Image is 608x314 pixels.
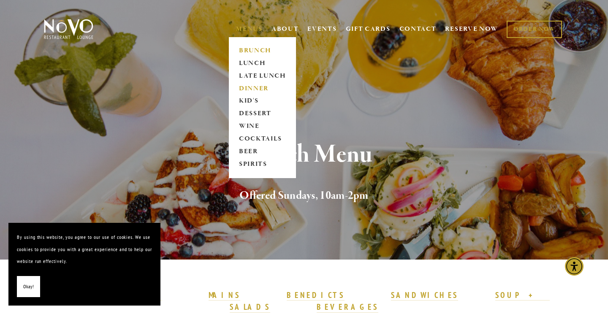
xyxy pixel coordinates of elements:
a: DINNER [236,82,289,95]
section: Cookie banner [8,223,160,306]
a: COCKTAILS [236,133,289,146]
a: SANDWICHES [391,290,459,301]
a: MAINS [209,290,240,301]
a: BEER [236,146,289,158]
div: Accessibility Menu [565,257,584,276]
a: LUNCH [236,57,289,70]
strong: SANDWICHES [391,290,459,300]
a: RESERVE NOW [445,21,498,37]
strong: BENEDICTS [287,290,345,300]
img: Novo Restaurant &amp; Lounge [42,19,95,40]
a: EVENTS [307,25,337,33]
a: WINE [236,120,289,133]
strong: MAINS [209,290,240,300]
a: KID'S [236,95,289,108]
a: GIFT CARDS [346,21,391,37]
a: BEVERAGES [317,302,378,313]
p: By using this website, you agree to our use of cookies. We use cookies to provide you with a grea... [17,231,152,268]
a: SPIRITS [236,158,289,171]
a: SOUP + SALADS [230,290,549,313]
a: DESSERT [236,108,289,120]
span: Okay! [23,281,34,293]
h2: Offered Sundays, 10am-2pm [58,187,550,205]
strong: BEVERAGES [317,302,378,312]
button: Okay! [17,276,40,298]
a: LATE LUNCH [236,70,289,82]
a: BENEDICTS [287,290,345,301]
a: MENUS [236,25,263,33]
a: CONTACT [399,21,437,37]
h1: Brunch Menu [58,141,550,168]
a: ORDER NOW [507,21,562,38]
a: ABOUT [271,25,299,33]
a: BRUNCH [236,44,289,57]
